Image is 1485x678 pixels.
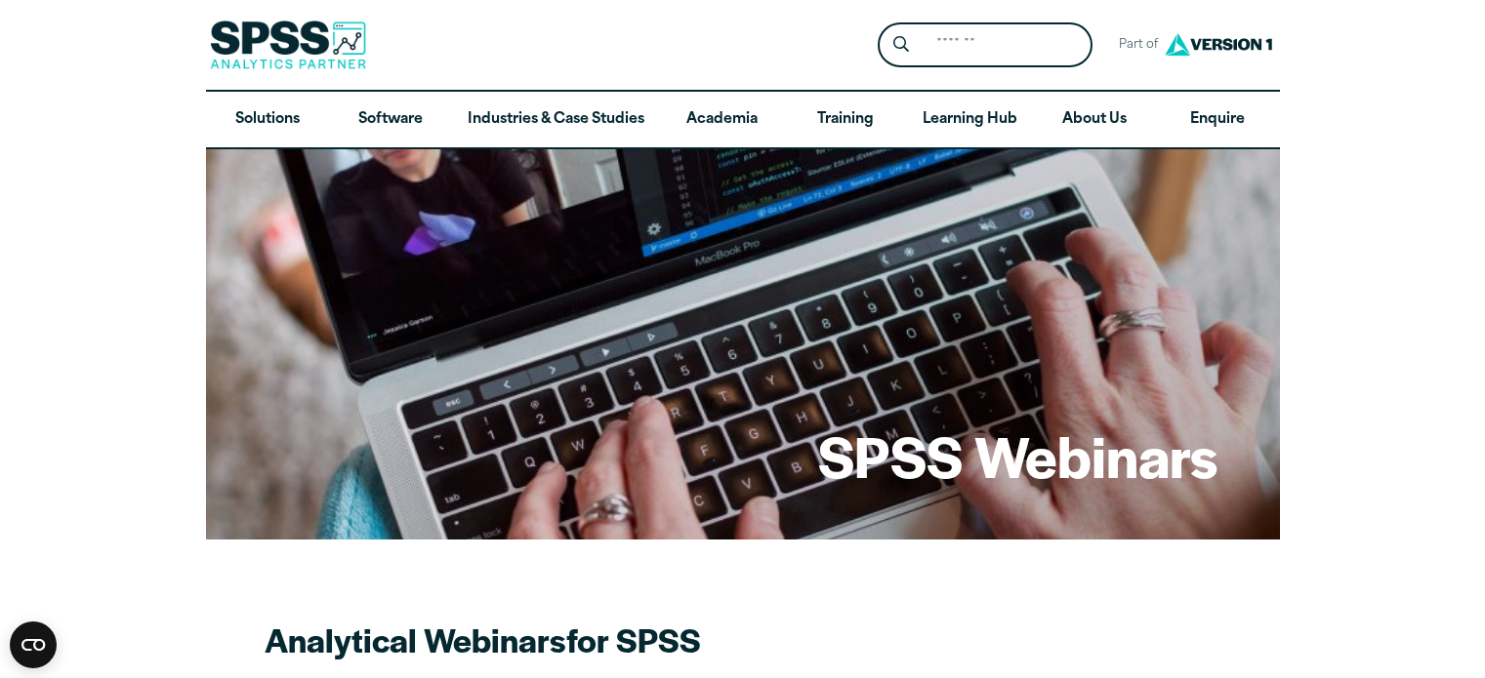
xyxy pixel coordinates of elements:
[660,92,783,148] a: Academia
[10,621,57,668] button: Open CMP widget
[783,92,906,148] a: Training
[1108,31,1160,60] span: Part of
[1160,26,1277,62] img: Version1 Logo
[818,418,1217,494] h1: SPSS Webinars
[1156,92,1279,148] a: Enquire
[452,92,660,148] a: Industries & Case Studies
[265,616,566,662] strong: Analytical Webinars
[206,92,329,148] a: Solutions
[893,36,909,53] svg: Search magnifying glass icon
[265,618,948,661] h2: for SPSS
[883,27,919,63] button: Search magnifying glass icon
[1033,92,1156,148] a: About Us
[907,92,1033,148] a: Learning Hub
[210,20,366,69] img: SPSS Analytics Partner
[206,92,1280,148] nav: Desktop version of site main menu
[878,22,1093,68] form: Site Header Search Form
[329,92,452,148] a: Software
